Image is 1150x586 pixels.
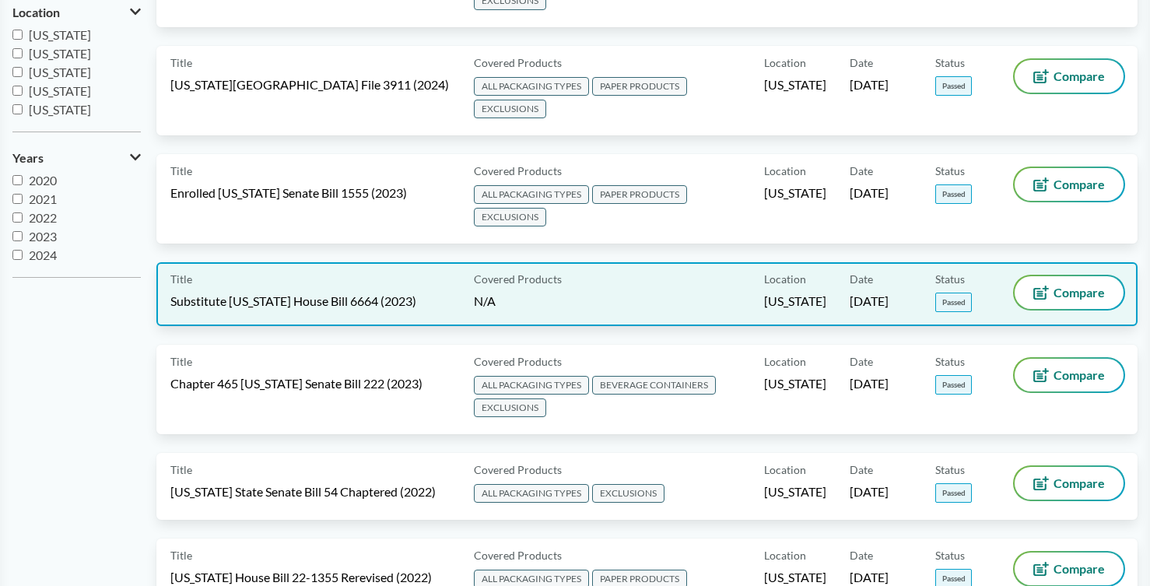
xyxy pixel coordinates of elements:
[935,163,965,179] span: Status
[12,145,141,171] button: Years
[170,76,449,93] span: [US_STATE][GEOGRAPHIC_DATA] File 3911 (2024)
[764,375,826,392] span: [US_STATE]
[764,184,826,202] span: [US_STATE]
[12,5,60,19] span: Location
[170,293,416,310] span: Substitute [US_STATE] House Bill 6664 (2023)
[850,483,889,500] span: [DATE]
[474,208,546,226] span: EXCLUSIONS
[764,483,826,500] span: [US_STATE]
[1015,359,1124,391] button: Compare
[592,77,687,96] span: PAPER PRODUCTS
[474,271,562,287] span: Covered Products
[1054,70,1105,82] span: Compare
[170,54,192,71] span: Title
[474,163,562,179] span: Covered Products
[474,185,589,204] span: ALL PACKAGING TYPES
[12,212,23,223] input: 2022
[29,46,91,61] span: [US_STATE]
[850,547,873,563] span: Date
[474,100,546,118] span: EXCLUSIONS
[764,76,826,93] span: [US_STATE]
[764,353,806,370] span: Location
[850,293,889,310] span: [DATE]
[170,483,436,500] span: [US_STATE] State Senate Bill 54 Chaptered (2022)
[1015,467,1124,500] button: Compare
[1054,369,1105,381] span: Compare
[12,86,23,96] input: [US_STATE]
[474,77,589,96] span: ALL PACKAGING TYPES
[1054,178,1105,191] span: Compare
[170,353,192,370] span: Title
[850,375,889,392] span: [DATE]
[592,484,664,503] span: EXCLUSIONS
[935,293,972,312] span: Passed
[850,54,873,71] span: Date
[935,54,965,71] span: Status
[29,102,91,117] span: [US_STATE]
[764,54,806,71] span: Location
[170,547,192,563] span: Title
[764,569,826,586] span: [US_STATE]
[764,547,806,563] span: Location
[12,30,23,40] input: [US_STATE]
[592,185,687,204] span: PAPER PRODUCTS
[935,483,972,503] span: Passed
[850,76,889,93] span: [DATE]
[1054,563,1105,575] span: Compare
[12,175,23,185] input: 2020
[764,163,806,179] span: Location
[474,293,496,308] span: N/A
[12,104,23,114] input: [US_STATE]
[170,184,407,202] span: Enrolled [US_STATE] Senate Bill 1555 (2023)
[850,569,889,586] span: [DATE]
[29,65,91,79] span: [US_STATE]
[170,271,192,287] span: Title
[474,461,562,478] span: Covered Products
[935,184,972,204] span: Passed
[29,83,91,98] span: [US_STATE]
[12,250,23,260] input: 2024
[474,484,589,503] span: ALL PACKAGING TYPES
[170,375,422,392] span: Chapter 465 [US_STATE] Senate Bill 222 (2023)
[935,271,965,287] span: Status
[170,461,192,478] span: Title
[592,376,716,395] span: BEVERAGE CONTAINERS
[935,353,965,370] span: Status
[1015,60,1124,93] button: Compare
[1015,168,1124,201] button: Compare
[170,163,192,179] span: Title
[1054,286,1105,299] span: Compare
[764,271,806,287] span: Location
[935,375,972,395] span: Passed
[29,229,57,244] span: 2023
[12,231,23,241] input: 2023
[474,353,562,370] span: Covered Products
[29,173,57,188] span: 2020
[935,76,972,96] span: Passed
[170,569,432,586] span: [US_STATE] House Bill 22-1355 Rerevised (2022)
[850,353,873,370] span: Date
[12,67,23,77] input: [US_STATE]
[29,247,57,262] span: 2024
[29,191,57,206] span: 2021
[850,163,873,179] span: Date
[1015,276,1124,309] button: Compare
[474,54,562,71] span: Covered Products
[850,271,873,287] span: Date
[12,194,23,204] input: 2021
[764,293,826,310] span: [US_STATE]
[12,151,44,165] span: Years
[1015,553,1124,585] button: Compare
[1054,477,1105,490] span: Compare
[29,27,91,42] span: [US_STATE]
[764,461,806,478] span: Location
[850,461,873,478] span: Date
[12,48,23,58] input: [US_STATE]
[474,398,546,417] span: EXCLUSIONS
[474,376,589,395] span: ALL PACKAGING TYPES
[29,210,57,225] span: 2022
[850,184,889,202] span: [DATE]
[935,547,965,563] span: Status
[474,547,562,563] span: Covered Products
[935,461,965,478] span: Status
